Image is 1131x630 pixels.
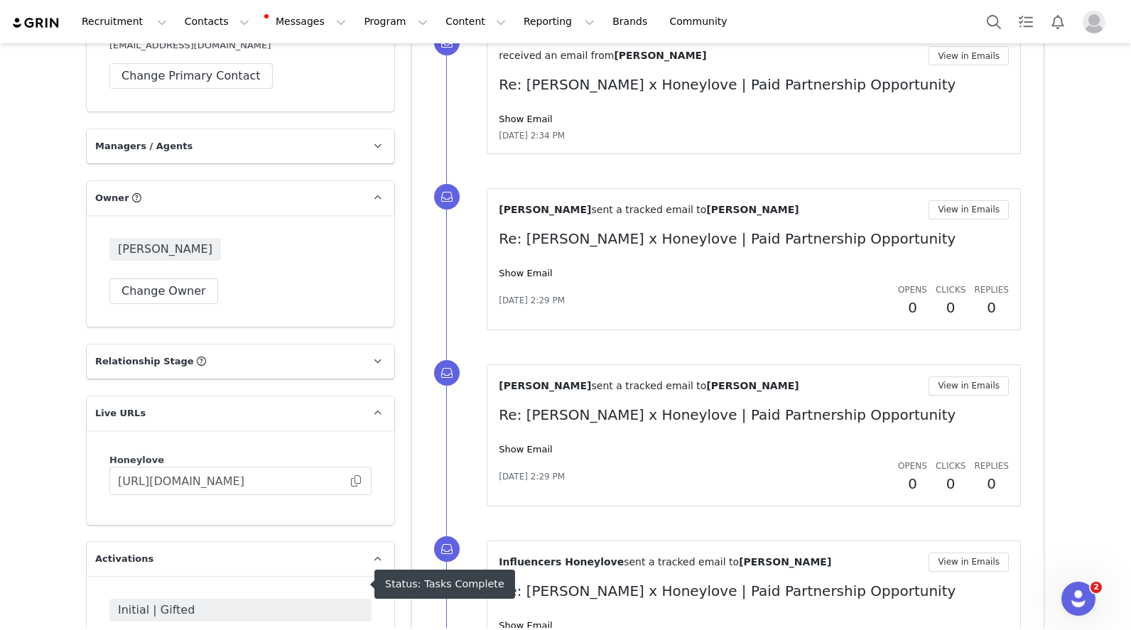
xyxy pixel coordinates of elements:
[95,191,129,205] span: Owner
[978,6,1010,38] button: Search
[929,46,1009,65] button: View in Emails
[898,285,927,295] span: Opens
[591,204,706,215] span: sent a tracked email to
[614,50,706,61] span: [PERSON_NAME]
[1010,6,1041,38] a: Tasks
[936,473,965,494] h2: 0
[974,297,1009,318] h2: 0
[499,444,552,455] a: Show Email
[1074,11,1120,33] button: Profile
[604,6,660,38] a: Brands
[95,406,146,420] span: Live URLs
[499,228,1009,249] p: Re: [PERSON_NAME] x Honeylove | Paid Partnership Opportunity
[109,25,372,89] div: [EMAIL_ADDRESS][DOMAIN_NAME]
[109,63,273,89] button: Change Primary Contact
[95,139,193,153] span: Managers / Agents
[118,602,363,619] span: Initial | Gifted
[95,552,153,566] span: Activations
[936,461,965,471] span: Clicks
[624,556,739,567] span: sent a tracked email to
[11,16,61,30] img: grin logo
[499,268,552,278] a: Show Email
[1042,6,1073,38] button: Notifications
[499,294,565,307] span: [DATE] 2:29 PM
[499,470,565,483] span: [DATE] 2:29 PM
[176,6,258,38] button: Contacts
[499,74,1009,95] p: Re: [PERSON_NAME] x Honeylove | Paid Partnership Opportunity
[109,278,218,304] button: Change Owner
[661,6,742,38] a: Community
[929,553,1009,572] button: View in Emails
[109,238,221,261] span: [PERSON_NAME]
[11,11,583,27] body: Rich Text Area. Press ALT-0 for help.
[974,473,1009,494] h2: 0
[499,50,614,61] span: received an email from
[706,380,799,391] span: [PERSON_NAME]
[499,580,1009,602] p: Re: [PERSON_NAME] x Honeylove | Paid Partnership Opportunity
[898,297,927,318] h2: 0
[355,6,436,38] button: Program
[936,297,965,318] h2: 0
[437,6,514,38] button: Content
[1061,582,1095,616] iframe: Intercom live chat
[73,6,175,38] button: Recruitment
[706,204,799,215] span: [PERSON_NAME]
[739,556,831,567] span: [PERSON_NAME]
[936,285,965,295] span: Clicks
[898,473,927,494] h2: 0
[499,380,591,391] span: [PERSON_NAME]
[385,578,504,590] div: Status: Tasks Complete
[499,556,624,567] span: Influencers Honeylove
[1083,11,1105,33] img: placeholder-profile.jpg
[898,461,927,471] span: Opens
[499,204,591,215] span: [PERSON_NAME]
[929,376,1009,396] button: View in Emails
[515,6,603,38] button: Reporting
[1091,582,1102,593] span: 2
[591,380,706,391] span: sent a tracked email to
[499,129,565,142] span: [DATE] 2:34 PM
[109,455,164,465] span: Honeylove
[974,285,1009,295] span: Replies
[929,200,1009,219] button: View in Emails
[259,6,355,38] button: Messages
[974,461,1009,471] span: Replies
[499,404,1009,425] p: Re: [PERSON_NAME] x Honeylove | Paid Partnership Opportunity
[95,354,194,369] span: Relationship Stage
[499,114,552,124] a: Show Email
